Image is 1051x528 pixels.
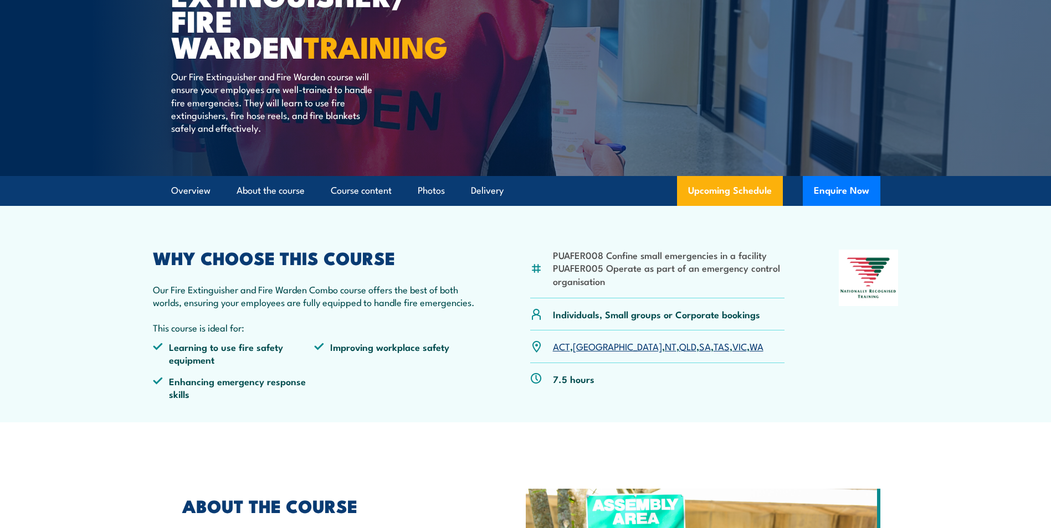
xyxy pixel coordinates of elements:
[665,339,676,353] a: NT
[553,339,570,353] a: ACT
[839,250,899,306] img: Nationally Recognised Training logo.
[750,339,763,353] a: WA
[171,176,211,205] a: Overview
[573,339,662,353] a: [GEOGRAPHIC_DATA]
[171,70,373,134] p: Our Fire Extinguisher and Fire Warden course will ensure your employees are well-trained to handl...
[153,283,476,309] p: Our Fire Extinguisher and Fire Warden Combo course offers the best of both worlds, ensuring your ...
[803,176,880,206] button: Enquire Now
[553,308,760,320] p: Individuals, Small groups or Corporate bookings
[418,176,445,205] a: Photos
[182,498,475,513] h2: ABOUT THE COURSE
[553,261,785,287] li: PUAFER005 Operate as part of an emergency control organisation
[714,339,730,353] a: TAS
[331,176,392,205] a: Course content
[699,339,711,353] a: SA
[553,340,763,353] p: , , , , , , ,
[304,23,448,69] strong: TRAINING
[153,375,315,401] li: Enhancing emergency response skills
[471,176,504,205] a: Delivery
[237,176,305,205] a: About the course
[553,249,785,261] li: PUAFER008 Confine small emergencies in a facility
[679,339,696,353] a: QLD
[153,340,315,366] li: Learning to use fire safety equipment
[677,176,783,206] a: Upcoming Schedule
[553,372,594,385] p: 7.5 hours
[153,321,476,334] p: This course is ideal for:
[314,340,476,366] li: Improving workplace safety
[153,250,476,265] h2: WHY CHOOSE THIS COURSE
[732,339,747,353] a: VIC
